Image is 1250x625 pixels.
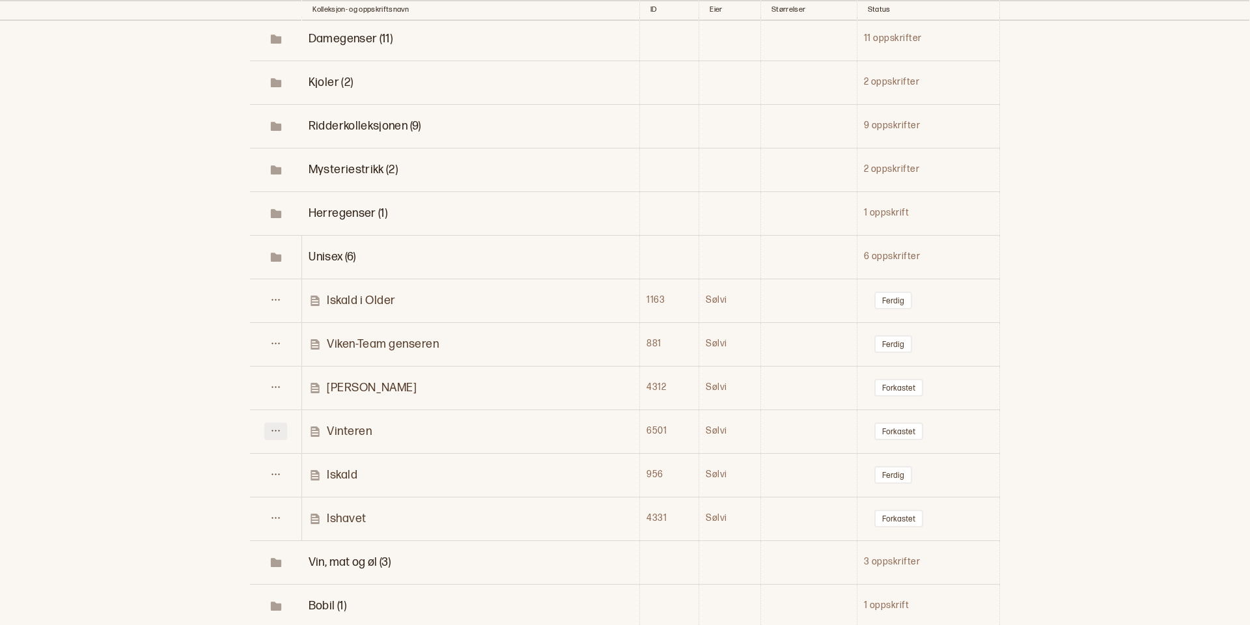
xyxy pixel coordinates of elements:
td: 2 oppskrifter [857,61,999,104]
span: Toggle Row Expanded [251,120,301,133]
td: 1163 [640,279,699,322]
td: 11 oppskrifter [857,17,999,61]
a: Viken-Team genseren [309,337,639,352]
a: Ishavet [309,511,639,526]
td: 4331 [640,497,699,540]
td: Sølvi [699,279,761,322]
span: Toggle Row Expanded [309,76,354,89]
td: 4312 [640,366,699,410]
td: 881 [640,322,699,366]
p: Viken-Team genseren [327,337,439,352]
a: Iskald [309,467,639,482]
button: Forkastet [874,379,923,396]
td: 956 [640,453,699,497]
span: Toggle Row Expanded [309,250,356,264]
p: Vinteren [327,424,372,439]
a: Vinteren [309,424,639,439]
button: Ferdig [874,466,912,484]
span: Toggle Row Expanded [251,163,301,176]
a: [PERSON_NAME] [309,380,639,395]
span: Toggle Row Expanded [309,555,391,569]
p: Iskald i Older [327,293,396,308]
span: Toggle Row Expanded [309,32,393,46]
td: 9 oppskrifter [857,104,999,148]
span: Toggle Row Expanded [309,206,387,220]
span: Toggle Row Expanded [309,599,346,613]
td: 6 oppskrifter [857,235,999,279]
p: [PERSON_NAME] [327,380,417,395]
td: Sølvi [699,366,761,410]
td: Sølvi [699,322,761,366]
a: Iskald i Older [309,293,639,308]
span: Toggle Row Expanded [251,76,301,89]
td: Sølvi [699,410,761,453]
button: Ferdig [874,335,912,353]
span: Toggle Row Expanded [251,251,301,264]
span: Toggle Row Expanded [309,119,421,133]
span: Toggle Row Expanded [251,33,301,46]
span: Toggle Row Expanded [251,556,301,569]
span: Toggle Row Expanded [251,600,301,613]
span: Toggle Row Expanded [309,163,398,176]
td: 2 oppskrifter [857,148,999,191]
td: 3 oppskrifter [857,540,999,584]
p: Iskald [327,467,357,482]
button: Ferdig [874,292,912,309]
button: Forkastet [874,423,923,440]
td: Sølvi [699,497,761,540]
button: Forkastet [874,510,923,527]
td: Sølvi [699,453,761,497]
td: 6501 [640,410,699,453]
td: 1 oppskrift [857,191,999,235]
p: Ishavet [327,511,367,526]
span: Toggle Row Expanded [251,207,301,220]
